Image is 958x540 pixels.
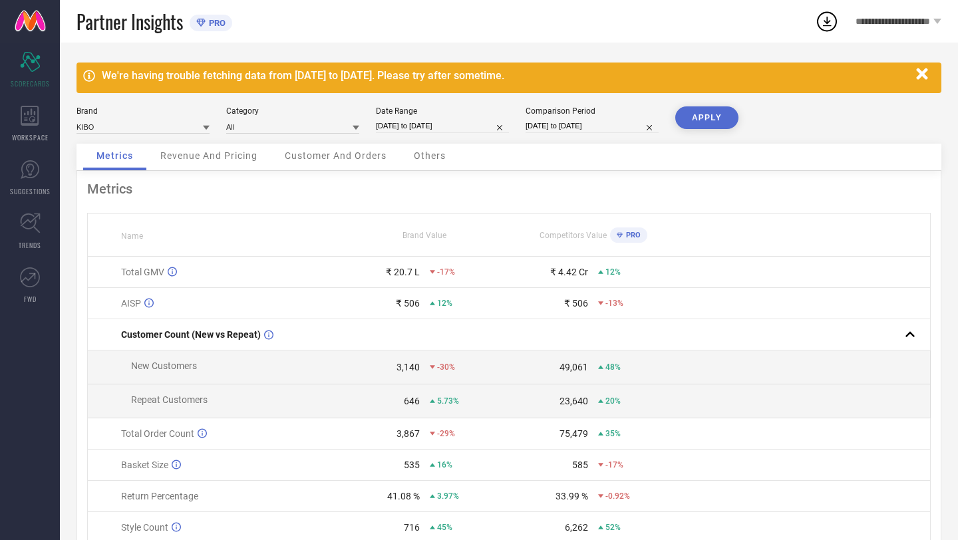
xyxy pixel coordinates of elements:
span: 35% [605,429,621,438]
span: Style Count [121,522,168,533]
span: 48% [605,362,621,372]
span: -17% [437,267,455,277]
div: 585 [572,460,588,470]
div: 75,479 [559,428,588,439]
span: Repeat Customers [131,394,208,405]
div: Open download list [815,9,839,33]
div: 716 [404,522,420,533]
span: Basket Size [121,460,168,470]
span: 5.73% [437,396,459,406]
span: Revenue And Pricing [160,150,257,161]
div: 646 [404,396,420,406]
div: Metrics [87,181,931,197]
div: Category [226,106,359,116]
span: 45% [437,523,452,532]
span: SUGGESTIONS [10,186,51,196]
span: WORKSPACE [12,132,49,142]
div: 3,867 [397,428,420,439]
span: 3.97% [437,491,459,501]
button: APPLY [675,106,738,129]
div: 23,640 [559,396,588,406]
span: 52% [605,523,621,532]
span: -13% [605,299,623,308]
div: 6,262 [565,522,588,533]
span: Partner Insights [77,8,183,35]
span: PRO [623,231,641,239]
div: 33.99 % [556,491,588,501]
span: 20% [605,396,621,406]
span: Brand Value [402,231,446,240]
div: 41.08 % [387,491,420,501]
span: 12% [605,267,621,277]
div: 535 [404,460,420,470]
span: Return Percentage [121,491,198,501]
div: ₹ 4.42 Cr [550,267,588,277]
div: Comparison Period [526,106,659,116]
span: -30% [437,362,455,372]
span: Total GMV [121,267,164,277]
div: Brand [77,106,210,116]
input: Select comparison period [526,119,659,133]
div: 49,061 [559,362,588,372]
div: Date Range [376,106,509,116]
span: PRO [206,18,226,28]
span: Competitors Value [540,231,607,240]
input: Select date range [376,119,509,133]
span: -0.92% [605,491,630,501]
span: -17% [605,460,623,470]
div: We're having trouble fetching data from [DATE] to [DATE]. Please try after sometime. [102,69,909,82]
span: -29% [437,429,455,438]
span: Total Order Count [121,428,194,439]
span: Customer And Orders [285,150,387,161]
span: Name [121,231,143,241]
span: Metrics [96,150,133,161]
div: ₹ 506 [564,298,588,309]
span: 16% [437,460,452,470]
span: AISP [121,298,141,309]
div: ₹ 506 [396,298,420,309]
span: FWD [24,294,37,304]
span: SCORECARDS [11,78,50,88]
span: Customer Count (New vs Repeat) [121,329,261,340]
div: ₹ 20.7 L [386,267,420,277]
span: New Customers [131,360,197,371]
span: 12% [437,299,452,308]
div: 3,140 [397,362,420,372]
span: Others [414,150,446,161]
span: TRENDS [19,240,41,250]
